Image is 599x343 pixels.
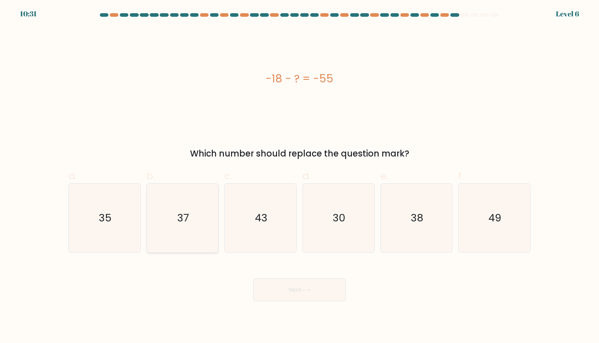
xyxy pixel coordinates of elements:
button: Next [253,278,346,301]
span: f. [458,169,463,183]
span: b. [147,169,155,183]
div: Which number should replace the question mark? [73,147,526,160]
span: a. [68,169,77,183]
div: Level 6 [556,9,579,19]
text: 30 [333,211,345,225]
text: 37 [177,211,189,225]
span: e. [380,169,388,183]
text: 38 [411,211,423,225]
span: c. [224,169,232,183]
span: d. [302,169,311,183]
div: 10:31 [20,9,37,19]
div: -18 - ? = -55 [68,71,531,87]
text: 43 [255,211,267,225]
text: 49 [489,211,502,225]
text: 35 [99,211,112,225]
